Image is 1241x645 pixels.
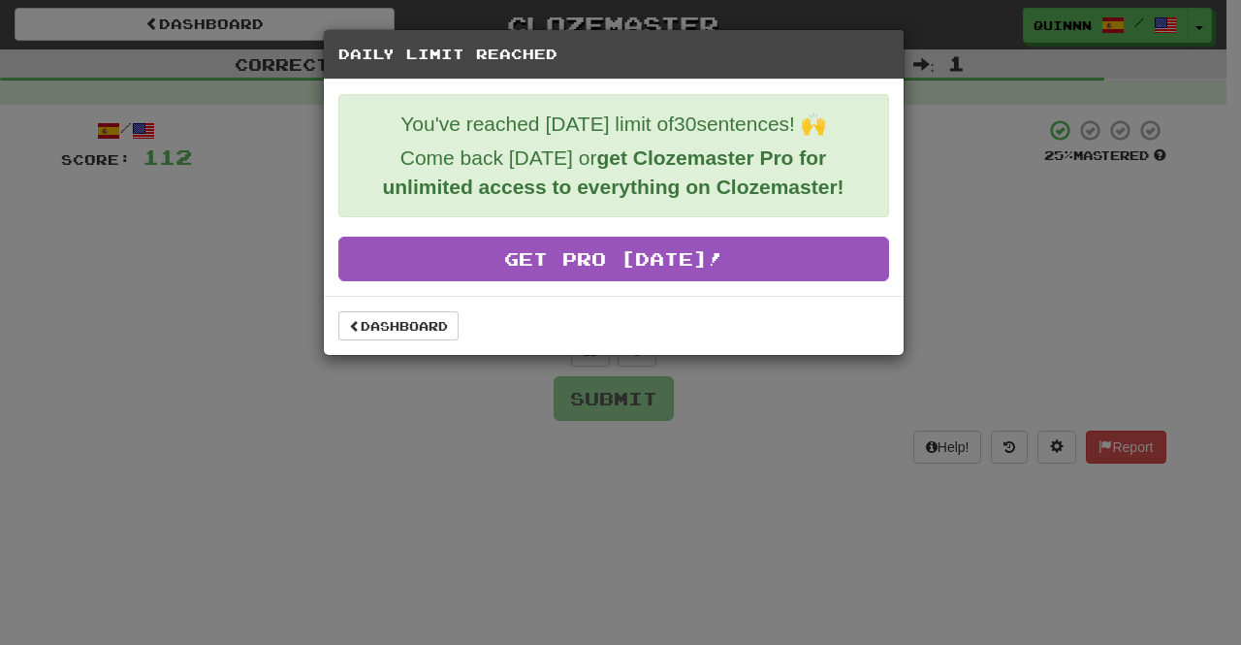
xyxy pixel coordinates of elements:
p: You've reached [DATE] limit of 30 sentences! 🙌 [354,110,874,139]
a: Get Pro [DATE]! [338,237,889,281]
p: Come back [DATE] or [354,144,874,202]
a: Dashboard [338,311,459,340]
h5: Daily Limit Reached [338,45,889,64]
strong: get Clozemaster Pro for unlimited access to everything on Clozemaster! [382,146,843,198]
